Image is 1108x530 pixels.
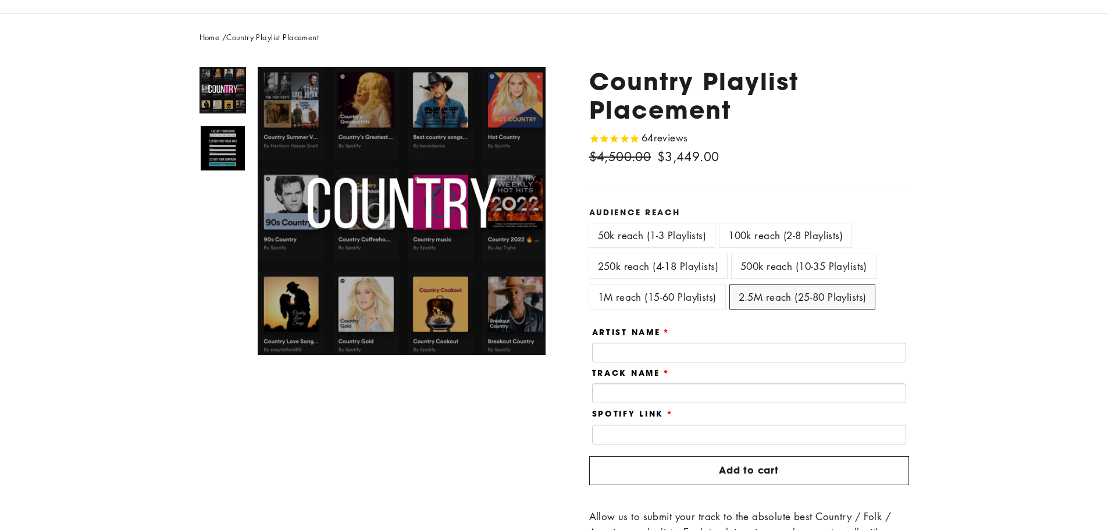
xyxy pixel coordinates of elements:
label: Spotify Link [592,409,674,418]
span: $3,449.00 [657,148,719,165]
label: Audience Reach [589,208,909,217]
img: Country Playlist Placement [201,68,245,112]
a: Home [199,31,220,42]
img: Country Playlist Placement [201,126,245,170]
span: 64 reviews [642,131,688,144]
button: Add to cart [589,456,909,485]
span: Rated 4.8 out of 5 stars 64 reviews [589,130,688,147]
label: 1M reach (15-60 Playlists) [589,285,725,309]
label: 2.5M reach (25-80 Playlists) [730,285,875,309]
nav: breadcrumbs [199,31,909,44]
span: / [222,31,226,42]
h1: Country Playlist Placement [589,67,909,124]
label: Track Name [592,368,670,378]
span: $4,500.00 [589,148,651,165]
label: 500k reach (10-35 Playlists) [732,254,876,278]
label: 100k reach (2-8 Playlists) [719,223,852,247]
label: 250k reach (4-18 Playlists) [589,254,727,278]
label: 50k reach (1-3 Playlists) [589,223,715,247]
span: Add to cart [719,464,779,476]
label: Artist Name [592,328,671,337]
span: reviews [654,131,688,144]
